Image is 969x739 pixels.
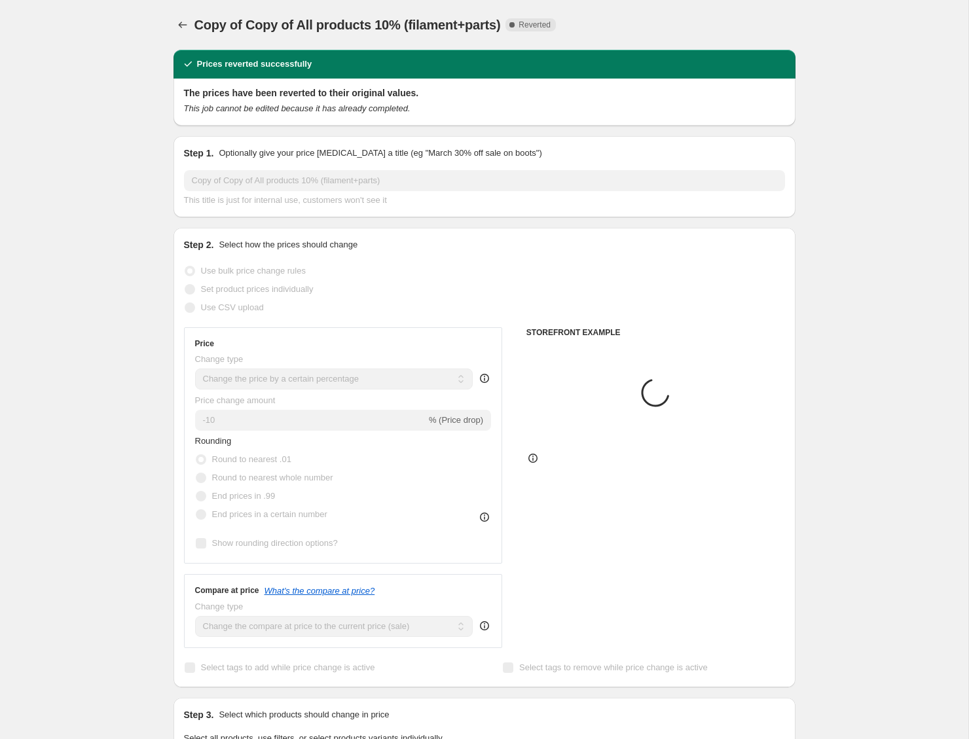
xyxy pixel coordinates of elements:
span: Rounding [195,436,232,446]
span: Select tags to remove while price change is active [519,662,708,672]
h3: Price [195,338,214,349]
span: Change type [195,354,244,364]
p: Select how the prices should change [219,238,357,251]
span: Use bulk price change rules [201,266,306,276]
span: Copy of Copy of All products 10% (filament+parts) [194,18,501,32]
div: help [478,372,491,385]
span: End prices in a certain number [212,509,327,519]
h2: Step 2. [184,238,214,251]
span: Change type [195,602,244,611]
input: -15 [195,410,426,431]
span: % (Price drop) [429,415,483,425]
span: Reverted [519,20,551,30]
p: Select which products should change in price [219,708,389,721]
span: End prices in .99 [212,491,276,501]
h6: STOREFRONT EXAMPLE [526,327,785,338]
h3: Compare at price [195,585,259,596]
h2: Step 1. [184,147,214,160]
h2: Prices reverted successfully [197,58,312,71]
button: Price change jobs [174,16,192,34]
span: Show rounding direction options? [212,538,338,548]
button: What's the compare at price? [265,586,375,596]
span: Round to nearest whole number [212,473,333,482]
span: Set product prices individually [201,284,314,294]
span: Round to nearest .01 [212,454,291,464]
i: This job cannot be edited because it has already completed. [184,103,411,113]
h2: The prices have been reverted to their original values. [184,86,785,99]
span: Use CSV upload [201,302,264,312]
h2: Step 3. [184,708,214,721]
span: Select tags to add while price change is active [201,662,375,672]
div: help [478,619,491,632]
input: 30% off holiday sale [184,170,785,191]
span: Price change amount [195,395,276,405]
span: This title is just for internal use, customers won't see it [184,195,387,205]
p: Optionally give your price [MEDICAL_DATA] a title (eg "March 30% off sale on boots") [219,147,541,160]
